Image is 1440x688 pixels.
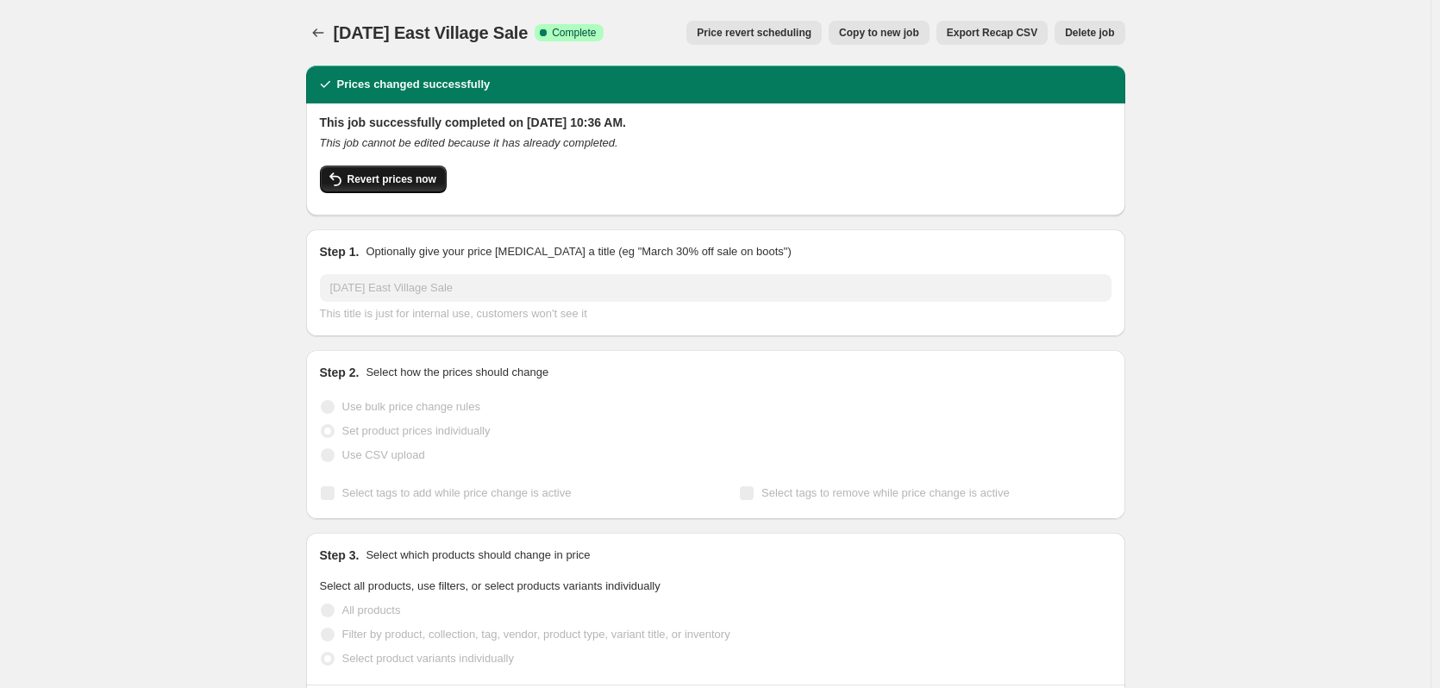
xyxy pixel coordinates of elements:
[320,579,661,592] span: Select all products, use filters, or select products variants individually
[761,486,1010,499] span: Select tags to remove while price change is active
[829,21,930,45] button: Copy to new job
[320,274,1111,302] input: 30% off holiday sale
[366,243,791,260] p: Optionally give your price [MEDICAL_DATA] a title (eg "March 30% off sale on boots")
[342,652,514,665] span: Select product variants individually
[947,26,1037,40] span: Export Recap CSV
[1065,26,1114,40] span: Delete job
[320,364,360,381] h2: Step 2.
[936,21,1048,45] button: Export Recap CSV
[320,114,1111,131] h2: This job successfully completed on [DATE] 10:36 AM.
[686,21,822,45] button: Price revert scheduling
[347,172,436,186] span: Revert prices now
[320,166,447,193] button: Revert prices now
[342,628,730,641] span: Filter by product, collection, tag, vendor, product type, variant title, or inventory
[839,26,919,40] span: Copy to new job
[337,76,491,93] h2: Prices changed successfully
[697,26,811,40] span: Price revert scheduling
[342,448,425,461] span: Use CSV upload
[552,26,596,40] span: Complete
[1055,21,1124,45] button: Delete job
[320,547,360,564] h2: Step 3.
[320,136,618,149] i: This job cannot be edited because it has already completed.
[320,307,587,320] span: This title is just for internal use, customers won't see it
[334,23,529,42] span: [DATE] East Village Sale
[366,364,548,381] p: Select how the prices should change
[366,547,590,564] p: Select which products should change in price
[342,486,572,499] span: Select tags to add while price change is active
[342,424,491,437] span: Set product prices individually
[306,21,330,45] button: Price change jobs
[320,243,360,260] h2: Step 1.
[342,604,401,616] span: All products
[342,400,480,413] span: Use bulk price change rules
